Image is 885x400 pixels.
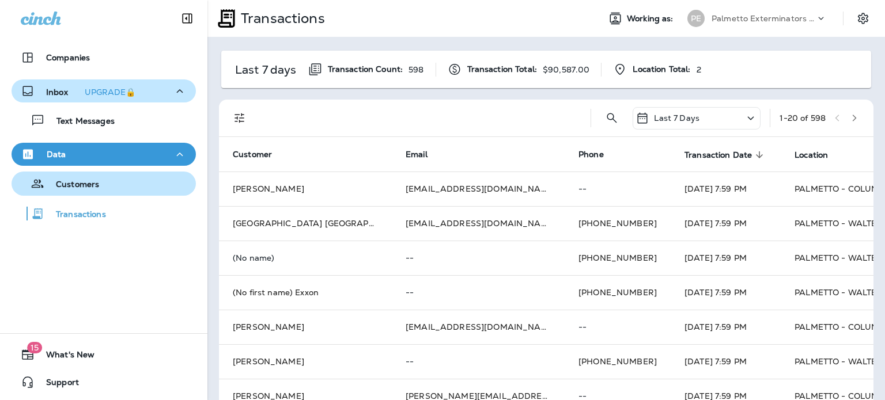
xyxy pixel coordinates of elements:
button: Companies [12,46,196,69]
p: Last 7 days [235,65,297,74]
button: Data [12,143,196,166]
td: [DATE] 7:59 PM [671,241,781,275]
td: [PERSON_NAME] [219,172,392,206]
p: Last 7 Days [654,113,699,123]
span: Customer [233,149,272,159]
span: [PHONE_NUMBER] [578,356,657,367]
span: Working as: [627,14,676,24]
td: [EMAIL_ADDRESS][DOMAIN_NAME] [392,206,565,241]
td: [DATE] 7:59 PM [671,172,781,206]
td: [GEOGRAPHIC_DATA] [GEOGRAPHIC_DATA] Fac [219,206,392,241]
p: Data [47,150,66,159]
td: [EMAIL_ADDRESS][DOMAIN_NAME] [392,310,565,344]
span: Transaction Date [684,150,767,160]
p: Transactions [44,209,106,220]
button: Text Messages [12,108,196,132]
p: Text Messages [45,116,115,127]
span: Location [795,150,843,160]
td: [DATE] 7:59 PM [671,275,781,310]
span: Support [35,378,79,391]
div: 1 - 20 of 598 [780,113,826,123]
p: (No name) [233,253,378,262]
button: Search Transactions [600,106,623,129]
p: 2 [697,65,701,74]
span: [PHONE_NUMBER] [578,218,657,228]
p: -- [578,184,657,193]
p: Inbox [46,85,140,97]
td: [DATE] 7:59 PM [671,310,781,344]
button: Filters [228,106,251,129]
span: Location Total: [633,64,690,74]
span: Transaction Date [684,150,752,160]
span: Transaction Total: [467,64,538,74]
button: Transactions [12,201,196,226]
td: [PERSON_NAME] [219,344,392,379]
span: Email [406,149,428,159]
p: -- [406,288,551,297]
button: Collapse Sidebar [171,7,203,30]
span: Location [795,150,828,160]
p: 598 [409,65,423,74]
button: 15What's New [12,343,196,366]
button: InboxUPGRADE🔒 [12,79,196,102]
p: Palmetto Exterminators LLC [712,14,815,23]
span: 15 [27,342,42,353]
span: Transaction Count: [328,64,403,74]
td: (No first name) Exxon [219,275,392,310]
span: [PHONE_NUMBER] [578,253,657,263]
p: Companies [46,53,90,62]
p: Transactions [236,10,325,27]
td: [EMAIL_ADDRESS][DOMAIN_NAME] [392,172,565,206]
td: [DATE] 7:59 PM [671,206,781,241]
td: [DATE] 7:59 PM [671,344,781,379]
p: Customers [44,180,99,191]
button: Support [12,371,196,394]
span: Phone [578,149,604,159]
p: $90,587.00 [543,65,589,74]
div: PE [687,10,705,27]
p: -- [578,322,657,332]
p: -- [406,253,551,262]
p: -- [406,357,551,366]
div: UPGRADE🔒 [85,88,135,96]
button: UPGRADE🔒 [80,85,140,99]
span: What's New [35,350,94,364]
span: [PHONE_NUMBER] [578,287,657,298]
td: [PERSON_NAME] [219,310,392,344]
button: Settings [853,8,873,29]
button: Customers [12,172,196,196]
